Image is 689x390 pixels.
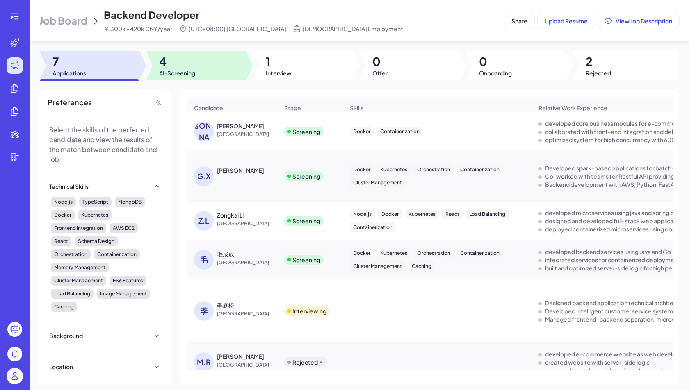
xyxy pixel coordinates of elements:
[189,25,286,33] span: (UTC+08:00) [GEOGRAPHIC_DATA]
[51,249,91,259] div: Orchestration
[545,256,680,264] div: integrated services for containerized deployment
[159,69,195,77] span: AI-Screening
[538,104,607,112] span: Relative Work Experience
[104,25,172,33] span: ￥ 300k - 420k CNY/year
[292,307,326,315] div: Interviewing
[217,250,234,258] div: 毛成成
[545,358,650,366] div: created website with server-side logic
[194,166,214,186] div: G.X
[545,209,684,217] div: developed microservices using java and spring boot
[414,248,454,258] div: Orchestration
[110,276,146,286] div: ES6 Features
[350,127,374,136] div: Docker
[292,217,320,225] div: Screening
[457,248,503,258] div: Containerization
[217,220,278,228] span: [GEOGRAPHIC_DATA]
[49,125,161,164] p: Select the skills of the perferred candidate and view the results of the match between candidate ...
[194,211,214,231] div: Z.L
[466,209,509,219] div: Load Balancing
[51,223,106,233] div: Frontend Integration
[194,301,214,321] div: 季
[266,69,292,77] span: Interview
[217,301,234,309] div: 季庭松
[414,165,454,175] div: Orchestration
[350,209,375,219] div: Node.js
[51,302,77,312] div: Caching
[49,182,89,190] div: Technical Skills
[217,361,278,369] span: [GEOGRAPHIC_DATA]
[442,209,463,219] div: React
[49,363,73,371] div: Location
[217,310,278,318] span: [GEOGRAPHIC_DATA]
[350,248,374,258] div: Docker
[284,104,301,112] span: Stage
[110,223,138,233] div: AWS EC2
[39,14,87,27] span: Job Board
[479,69,512,77] span: Onboarding
[372,69,388,77] span: Offer
[511,17,527,25] span: Share
[51,197,76,207] div: Node.js
[194,250,214,270] div: 毛
[159,54,195,69] span: 4
[545,247,671,256] div: developed backend services using Java and Go
[586,69,611,77] span: Rejected
[79,197,112,207] div: TypeScript
[49,331,83,340] div: Background
[350,178,405,188] div: Cluster Management
[217,130,278,138] span: [GEOGRAPHIC_DATA]
[7,368,23,384] img: user_logo.png
[94,249,140,259] div: Containerization
[51,236,71,246] div: React
[405,209,439,219] div: Kubernetes
[292,127,320,136] div: Screening
[97,289,150,299] div: Image Management
[598,13,679,29] button: View Job Description
[194,352,214,372] div: M.R
[51,210,75,220] div: Docker
[545,366,663,374] div: managed school's social media and content
[194,122,214,141] div: [PERSON_NAME]
[545,307,675,315] div: Developed intelligent customer service system.
[372,54,388,69] span: 0
[217,122,264,130] div: 杨超
[586,54,611,69] span: 2
[350,222,396,232] div: Containerization
[545,350,685,358] div: developed e-commerce website as web developer
[616,17,672,25] span: View Job Description
[479,54,512,69] span: 0
[217,211,244,219] div: Zongkai Li
[350,165,374,175] div: Docker
[292,256,320,264] div: Screening
[350,261,405,271] div: Cluster Management
[75,236,118,246] div: Schema Design
[350,104,363,112] span: Skills
[52,54,86,69] span: 7
[457,165,503,175] div: Containerization
[217,352,264,361] div: Muhammad Rizki Ramadhan
[378,209,402,219] div: Docker
[377,165,411,175] div: Kubernetes
[104,9,199,21] span: Backend Developer
[51,289,94,299] div: Load Balancing
[377,127,423,136] div: Containerization
[292,172,320,180] div: Screening
[52,69,86,77] span: Applications
[217,166,264,175] div: Gavin X
[377,248,411,258] div: Kubernetes
[504,13,534,29] button: Share
[408,261,435,271] div: Caching
[292,358,318,366] div: Rejected
[545,17,588,25] span: Upload Resume
[51,263,109,272] div: Memory Management
[217,258,278,267] span: [GEOGRAPHIC_DATA]
[266,54,292,69] span: 1
[48,97,92,108] span: Preferences
[194,104,223,112] span: Candidate
[115,197,145,207] div: MongoDB
[303,25,403,33] span: [DEMOGRAPHIC_DATA] Employment
[538,13,595,29] button: Upload Resume
[51,276,106,286] div: Cluster Management
[78,210,112,220] div: Kubernetes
